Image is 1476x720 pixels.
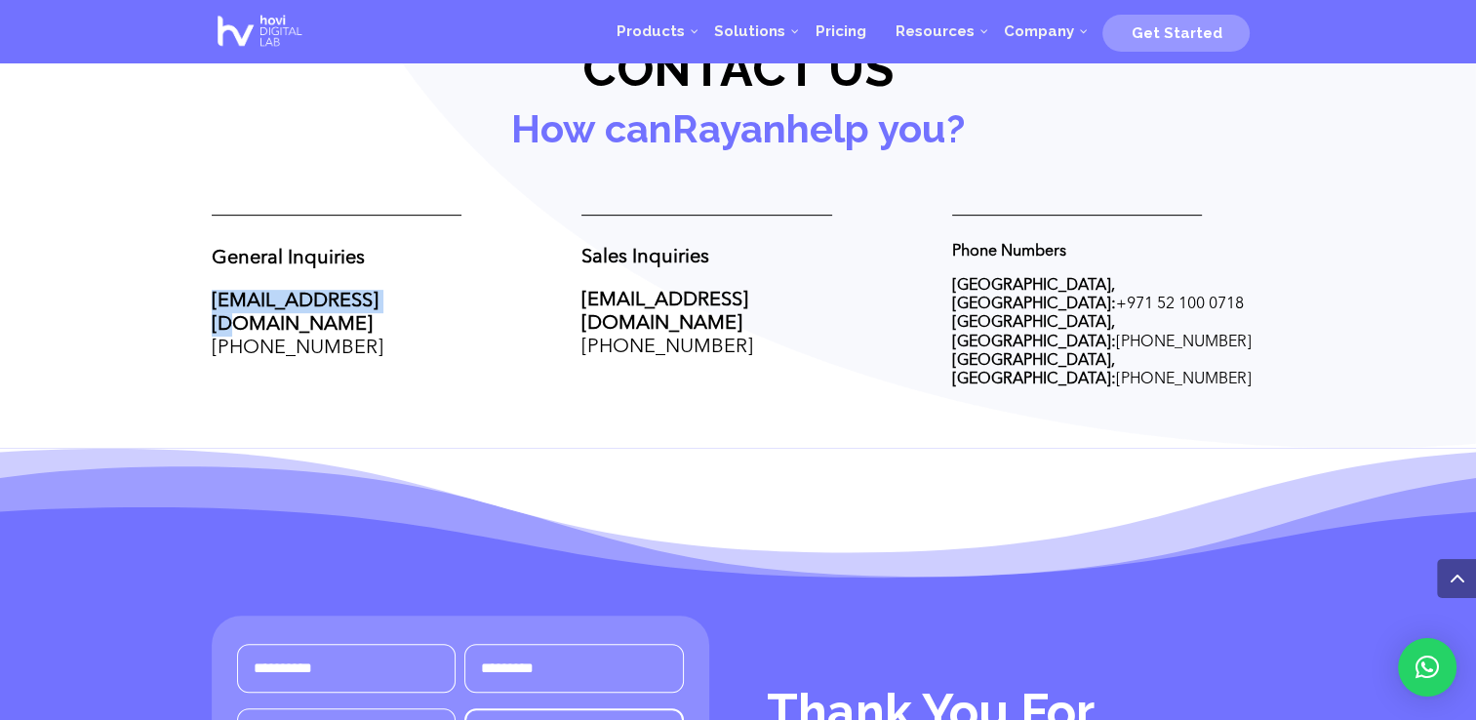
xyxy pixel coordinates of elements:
[602,2,699,60] a: Products
[617,22,685,40] span: Products
[699,2,800,60] a: Solutions
[581,291,748,334] a: [EMAIL_ADDRESS][DOMAIN_NAME]
[672,105,786,151] a: Rayan
[800,2,880,60] a: Pricing
[1003,22,1073,40] span: Company
[1127,297,1244,312] span: 971 52 100 0718
[581,248,709,267] strong: Sales Inquiries
[212,292,379,335] a: [EMAIL_ADDRESS][DOMAIN_NAME]
[212,339,383,358] a: [PHONE_NUMBER]
[952,277,1264,389] p: + [PHONE_NUMBER] [PHONE_NUMBER]
[988,2,1088,60] a: Company
[1102,17,1250,46] a: Get Started
[952,278,1116,312] strong: [GEOGRAPHIC_DATA], [GEOGRAPHIC_DATA]:
[1131,24,1221,42] span: Get Started
[952,244,1066,260] strong: Phone Numbers
[212,42,1265,105] h2: Contact us
[815,22,865,40] span: Pricing
[212,107,1265,160] h3: How can help you?
[952,315,1116,349] strong: [GEOGRAPHIC_DATA], [GEOGRAPHIC_DATA]:
[212,249,365,268] strong: General Inquiries
[952,353,1116,387] strong: [GEOGRAPHIC_DATA], [GEOGRAPHIC_DATA]:
[880,2,988,60] a: Resources
[714,22,785,40] span: Solutions
[895,22,974,40] span: Resources
[581,338,753,357] a: [PHONE_NUMBER]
